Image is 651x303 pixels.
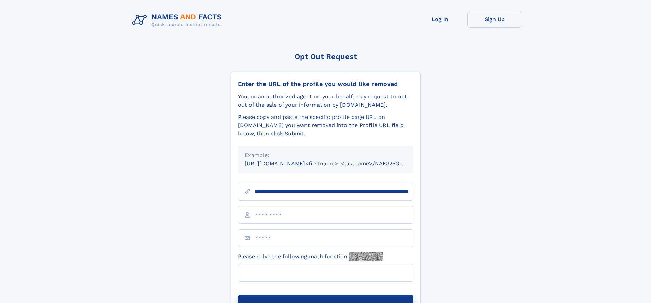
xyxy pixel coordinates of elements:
[413,11,467,28] a: Log In
[245,151,407,160] div: Example:
[238,93,413,109] div: You, or an authorized agent on your behalf, may request to opt-out of the sale of your informatio...
[238,252,383,261] label: Please solve the following math function:
[238,80,413,88] div: Enter the URL of the profile you would like removed
[245,160,426,167] small: [URL][DOMAIN_NAME]<firstname>_<lastname>/NAF325G-xxxxxxxx
[467,11,522,28] a: Sign Up
[129,11,228,29] img: Logo Names and Facts
[231,52,421,61] div: Opt Out Request
[238,113,413,138] div: Please copy and paste the specific profile page URL on [DOMAIN_NAME] you want removed into the Pr...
